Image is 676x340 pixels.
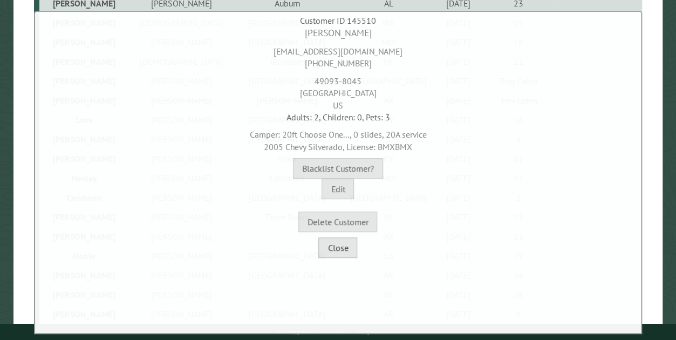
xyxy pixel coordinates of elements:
[38,70,639,111] div: 49093-8045 [GEOGRAPHIC_DATA] US
[38,15,639,26] div: Customer ID 145510
[38,40,639,70] div: [EMAIL_ADDRESS][DOMAIN_NAME] [PHONE_NUMBER]
[38,111,639,123] div: Adults: 2, Children: 0, Pets: 3
[264,141,412,152] span: 2005 Chevy Silverado, License: BMXBMX
[38,123,639,153] div: Camper: 20ft Choose One..., 0 slides, 20A service
[322,179,354,199] button: Edit
[38,26,639,40] div: [PERSON_NAME]
[318,237,357,258] button: Close
[298,212,377,232] button: Delete Customer
[293,158,383,179] button: Blacklist Customer?
[277,328,399,335] small: © Campground Commander LLC. All rights reserved.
